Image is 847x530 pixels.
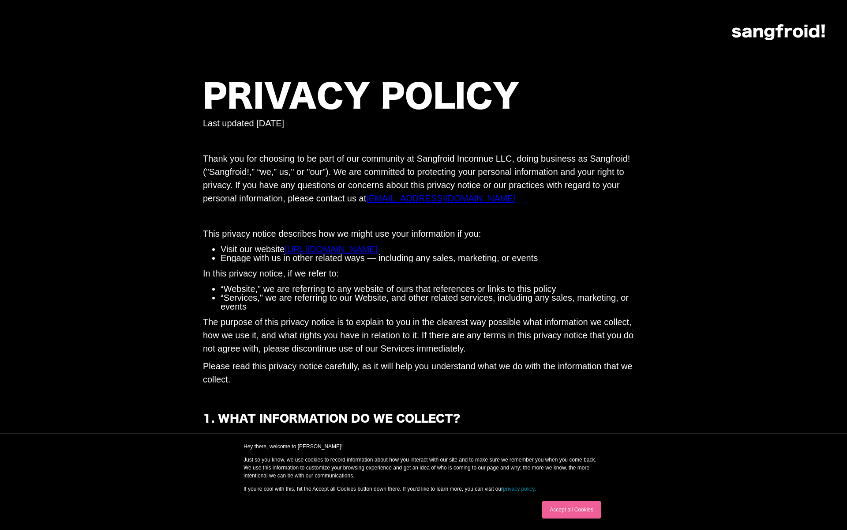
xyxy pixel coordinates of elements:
[203,152,644,205] p: Thank you for choosing to be part of our community at Sangfroid Inconnue LLC, doing business as S...
[542,501,601,519] a: Accept all Cookies
[244,485,603,493] p: If you're cool with this, hit the Accept all Cookies button down there. If you'd like to learn mo...
[503,486,534,492] a: privacy policy
[203,360,644,386] p: Please read this privacy notice carefully, as it will help you understand what we do with the inf...
[203,267,644,280] p: In this privacy notice, if we refer to:
[203,413,644,426] h3: 1. WHAT INFORMATION DO WE COLLECT?
[221,284,644,293] li: “Website," we are referring to any website of ours that references or links to this policy
[732,24,825,40] img: logo
[203,315,644,355] p: The purpose of this privacy notice is to explain to you in the clearest way possible what informa...
[285,244,378,254] a: [URL][DOMAIN_NAME]
[221,245,644,254] li: Visit our website
[244,456,603,480] p: Just so you know, we use cookies to record information about how you interact with our site and t...
[366,193,516,203] a: [EMAIL_ADDRESS][DOMAIN_NAME]
[221,293,644,311] li: “Services," we are referring to our Website, and other related services, including any sales, mar...
[221,254,644,262] li: Engage with us in other related ways ― including any sales, marketing, or events
[203,79,644,117] h1: Privacy Policy
[203,117,644,130] p: Last updated [DATE]
[203,227,644,240] p: This privacy notice describes how we might use your information if you:
[244,443,603,450] p: Hey there, welcome to [PERSON_NAME]!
